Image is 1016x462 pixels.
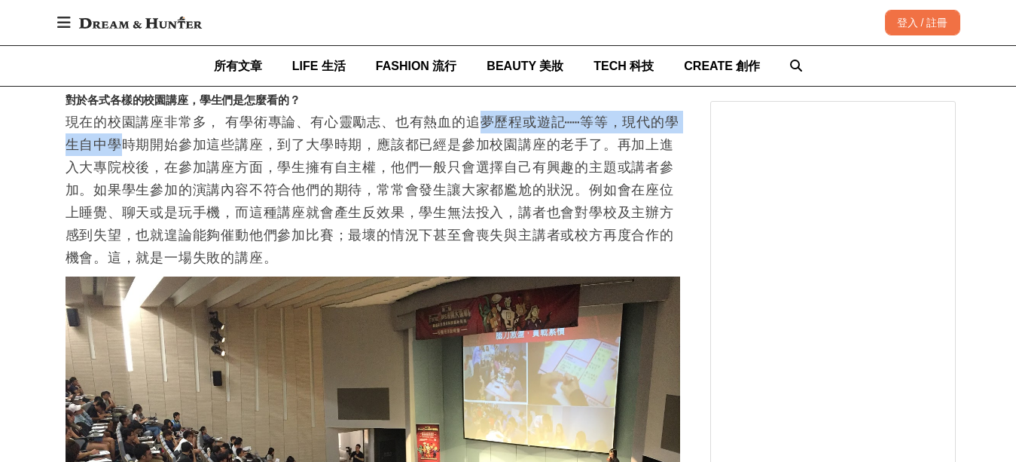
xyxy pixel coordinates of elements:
[684,60,760,72] span: CREATE 創作
[72,9,209,36] img: Dream & Hunter
[376,60,457,72] span: FASHION 流行
[214,46,262,86] a: 所有文章
[487,60,563,72] span: BEAUTY 美妝
[487,46,563,86] a: BEAUTY 美妝
[66,93,680,107] h4: 對於各式各樣的校園講座，學生們是怎麼看的？
[376,46,457,86] a: FASHION 流行
[292,60,346,72] span: LIFE 生活
[684,46,760,86] a: CREATE 創作
[214,60,262,72] span: 所有文章
[292,46,346,86] a: LIFE 生活
[66,111,680,269] p: 現在的校園講座非常多， 有學術專論、有心靈勵志、也有熱血的追夢歷程或遊記⋯⋯等等，現代的學生自中學時期開始參加這些講座，到了大學時期，應該都已經是參加校園講座的老手了。再加上進入大專院校後，在參...
[593,46,654,86] a: TECH 科技
[593,60,654,72] span: TECH 科技
[885,10,960,35] div: 登入 / 註冊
